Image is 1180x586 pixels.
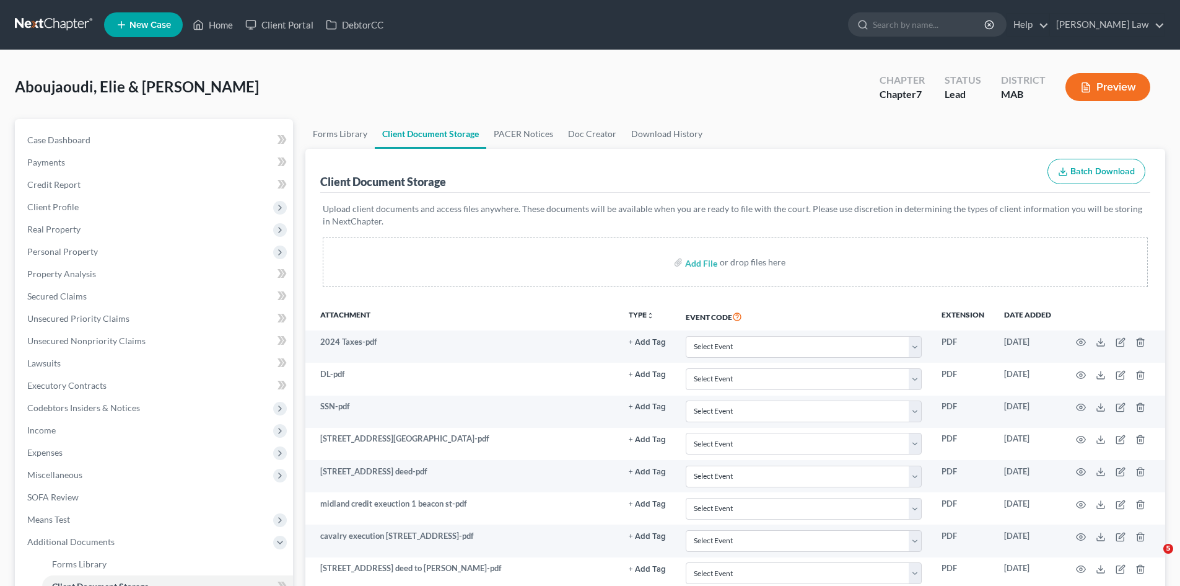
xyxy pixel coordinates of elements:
[629,433,666,445] a: + Add Tag
[873,13,986,36] input: Search by name...
[375,119,486,149] a: Client Document Storage
[880,73,925,87] div: Chapter
[27,313,129,324] span: Unsecured Priority Claims
[629,336,666,348] a: + Add Tag
[994,525,1061,557] td: [DATE]
[629,403,666,411] button: + Add Tag
[305,331,619,363] td: 2024 Taxes-pdf
[994,492,1061,525] td: [DATE]
[676,302,932,331] th: Event Code
[27,492,79,502] span: SOFA Review
[1001,87,1046,102] div: MAB
[994,331,1061,363] td: [DATE]
[320,14,390,36] a: DebtorCC
[932,331,994,363] td: PDF
[27,157,65,167] span: Payments
[624,119,710,149] a: Download History
[945,87,981,102] div: Lead
[27,380,107,391] span: Executory Contracts
[945,73,981,87] div: Status
[239,14,320,36] a: Client Portal
[1050,14,1165,36] a: [PERSON_NAME] Law
[629,339,666,347] button: + Add Tag
[629,566,666,574] button: + Add Tag
[629,371,666,379] button: + Add Tag
[17,129,293,151] a: Case Dashboard
[305,302,619,331] th: Attachment
[916,88,922,100] span: 7
[932,525,994,557] td: PDF
[932,396,994,428] td: PDF
[994,428,1061,460] td: [DATE]
[629,500,666,508] button: + Add Tag
[42,553,293,575] a: Forms Library
[629,498,666,510] a: + Add Tag
[932,492,994,525] td: PDF
[27,402,140,413] span: Codebtors Insiders & Notices
[323,203,1148,228] p: Upload client documents and access files anywhere. These documents will be available when you are...
[17,308,293,330] a: Unsecured Priority Claims
[1070,166,1135,177] span: Batch Download
[932,302,994,331] th: Extension
[27,335,146,346] span: Unsecured Nonpriority Claims
[629,533,666,541] button: + Add Tag
[27,179,81,190] span: Credit Report
[1065,73,1150,101] button: Preview
[720,256,785,269] div: or drop files here
[17,352,293,375] a: Lawsuits
[27,246,98,257] span: Personal Property
[305,119,375,149] a: Forms Library
[27,425,56,435] span: Income
[629,562,666,574] a: + Add Tag
[27,447,63,458] span: Expenses
[1138,544,1168,574] iframe: Intercom live chat
[52,559,107,569] span: Forms Library
[17,330,293,352] a: Unsecured Nonpriority Claims
[629,466,666,477] a: + Add Tag
[17,375,293,397] a: Executory Contracts
[320,174,446,189] div: Client Document Storage
[932,460,994,492] td: PDF
[561,119,624,149] a: Doc Creator
[186,14,239,36] a: Home
[1047,159,1145,185] button: Batch Download
[17,486,293,508] a: SOFA Review
[27,135,90,145] span: Case Dashboard
[27,358,61,368] span: Lawsuits
[27,224,81,234] span: Real Property
[629,311,654,319] button: TYPEunfold_more
[305,428,619,460] td: [STREET_ADDRESS][GEOGRAPHIC_DATA]-pdf
[27,269,96,279] span: Property Analysis
[17,263,293,285] a: Property Analysis
[1001,73,1046,87] div: District
[15,78,259,95] span: Aboujaoudi, Elie & [PERSON_NAME]
[486,119,561,149] a: PACER Notices
[305,363,619,395] td: DL-pdf
[305,396,619,428] td: SSN-pdf
[17,285,293,308] a: Secured Claims
[629,468,666,476] button: + Add Tag
[932,428,994,460] td: PDF
[305,492,619,525] td: midland credit exeuction 1 beacon st-pdf
[27,202,79,212] span: Client Profile
[27,469,82,480] span: Miscellaneous
[647,312,654,319] i: unfold_more
[880,87,925,102] div: Chapter
[932,363,994,395] td: PDF
[17,151,293,174] a: Payments
[994,302,1061,331] th: Date added
[629,368,666,380] a: + Add Tag
[629,436,666,444] button: + Add Tag
[629,401,666,412] a: + Add Tag
[17,174,293,196] a: Credit Report
[1007,14,1049,36] a: Help
[994,396,1061,428] td: [DATE]
[305,525,619,557] td: cavalry execution [STREET_ADDRESS]-pdf
[1163,544,1173,554] span: 5
[27,536,115,547] span: Additional Documents
[994,363,1061,395] td: [DATE]
[129,20,171,30] span: New Case
[994,460,1061,492] td: [DATE]
[27,291,87,301] span: Secured Claims
[629,530,666,542] a: + Add Tag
